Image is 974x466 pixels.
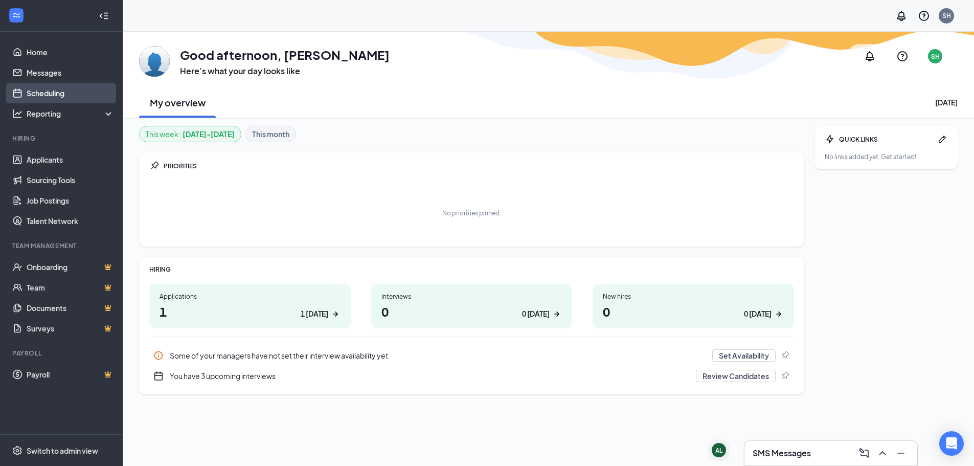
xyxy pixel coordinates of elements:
h3: Here’s what your day looks like [180,65,390,77]
h1: 0 [603,303,784,320]
a: PayrollCrown [27,364,114,385]
a: Job Postings [27,190,114,211]
svg: Pen [937,134,947,144]
div: New hires [603,292,784,301]
a: Applications11 [DATE]ArrowRight [149,284,351,328]
div: 0 [DATE] [522,308,550,319]
svg: Settings [12,446,22,456]
svg: Minimize [895,447,907,459]
button: Review Candidates [696,370,776,382]
a: Messages [27,62,114,83]
h2: My overview [150,96,206,109]
button: ComposeMessage [856,445,872,461]
a: New hires00 [DATE]ArrowRight [593,284,794,328]
svg: WorkstreamLogo [11,10,21,20]
a: InfoSome of your managers have not set their interview availability yetSet AvailabilityPin [149,345,794,366]
svg: Analysis [12,108,22,119]
svg: QuestionInfo [896,50,909,62]
a: DocumentsCrown [27,298,114,318]
svg: ComposeMessage [858,447,870,459]
div: You have 3 upcoming interviews [170,371,690,381]
svg: Info [153,350,164,361]
div: QUICK LINKS [839,135,933,144]
a: OnboardingCrown [27,257,114,277]
div: No priorities pinned. [442,209,501,217]
a: Home [27,42,114,62]
div: Open Intercom Messenger [939,431,964,456]
svg: Pin [780,350,790,361]
b: [DATE] - [DATE] [183,128,235,140]
img: Simone Harding [139,46,170,77]
div: SH [931,52,940,61]
h3: SMS Messages [753,448,811,459]
svg: ArrowRight [552,309,562,319]
svg: Collapse [99,11,109,21]
div: PRIORITIES [164,162,794,170]
a: CalendarNewYou have 3 upcoming interviewsReview CandidatesPin [149,366,794,386]
div: Some of your managers have not set their interview availability yet [170,350,706,361]
div: Reporting [27,108,115,119]
div: Interviews [381,292,562,301]
button: Minimize [893,445,909,461]
h1: Good afternoon, [PERSON_NAME] [180,46,390,63]
svg: Notifications [864,50,876,62]
a: SurveysCrown [27,318,114,339]
svg: ArrowRight [774,309,784,319]
div: Hiring [12,134,112,143]
div: [DATE] [935,97,958,107]
a: Sourcing Tools [27,170,114,190]
svg: CalendarNew [153,371,164,381]
div: You have 3 upcoming interviews [149,366,794,386]
svg: ArrowRight [330,309,341,319]
a: TeamCrown [27,277,114,298]
div: AL [715,446,722,455]
svg: Pin [149,161,160,171]
svg: Notifications [895,10,908,22]
a: Interviews00 [DATE]ArrowRight [371,284,573,328]
button: ChevronUp [874,445,891,461]
b: This month [252,128,289,140]
div: Team Management [12,241,112,250]
h1: 0 [381,303,562,320]
div: Applications [160,292,341,301]
div: No links added yet. Get started! [825,152,947,161]
h1: 1 [160,303,341,320]
svg: QuestionInfo [918,10,930,22]
div: Switch to admin view [27,446,98,456]
svg: ChevronUp [876,447,889,459]
div: HIRING [149,265,794,274]
a: Applicants [27,149,114,170]
div: Some of your managers have not set their interview availability yet [149,345,794,366]
div: Payroll [12,349,112,358]
svg: Pin [780,371,790,381]
div: SH [942,11,951,20]
button: Set Availability [712,349,776,362]
svg: Bolt [825,134,835,144]
div: This week : [146,128,235,140]
div: 1 [DATE] [301,308,328,319]
div: 0 [DATE] [744,308,772,319]
a: Talent Network [27,211,114,231]
a: Scheduling [27,83,114,103]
